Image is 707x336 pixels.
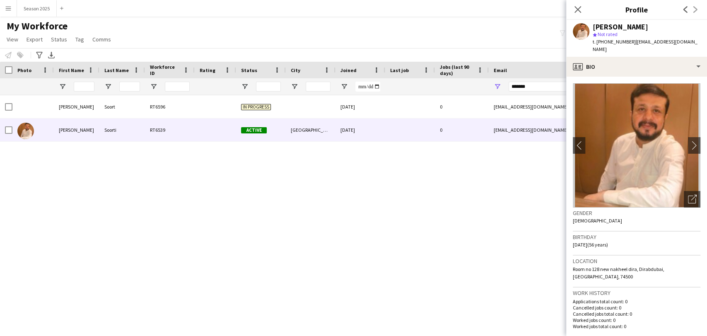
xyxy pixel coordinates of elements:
[145,118,195,141] div: RT6539
[54,95,99,118] div: [PERSON_NAME]
[494,83,501,90] button: Open Filter Menu
[573,266,664,280] span: Room no 128 new nakheel dira, Dirabdubai, [GEOGRAPHIC_DATA], 74500
[355,82,380,92] input: Joined Filter Input
[74,82,94,92] input: First Name Filter Input
[241,104,271,110] span: In progress
[17,0,57,17] button: Season 2025
[51,36,67,43] span: Status
[145,95,195,118] div: RT6596
[17,67,31,73] span: Photo
[59,67,84,73] span: First Name
[104,67,129,73] span: Last Name
[59,83,66,90] button: Open Filter Menu
[509,82,649,92] input: Email Filter Input
[335,118,385,141] div: [DATE]
[104,83,112,90] button: Open Filter Menu
[291,83,298,90] button: Open Filter Menu
[150,64,180,76] span: Workforce ID
[489,118,654,141] div: [EMAIL_ADDRESS][DOMAIN_NAME]
[573,257,700,265] h3: Location
[593,39,697,52] span: | [EMAIL_ADDRESS][DOMAIN_NAME]
[23,34,46,45] a: Export
[573,209,700,217] h3: Gender
[54,118,99,141] div: [PERSON_NAME]
[27,36,43,43] span: Export
[99,95,145,118] div: Soort
[92,36,111,43] span: Comms
[440,64,474,76] span: Jobs (last 90 days)
[340,83,348,90] button: Open Filter Menu
[3,34,22,45] a: View
[75,36,84,43] span: Tag
[150,83,157,90] button: Open Filter Menu
[241,127,267,133] span: Active
[306,82,331,92] input: City Filter Input
[340,67,357,73] span: Joined
[7,20,68,32] span: My Workforce
[435,118,489,141] div: 0
[48,34,70,45] a: Status
[119,82,140,92] input: Last Name Filter Input
[494,67,507,73] span: Email
[390,67,409,73] span: Last job
[573,242,608,248] span: [DATE] (56 years)
[573,218,622,224] span: [DEMOGRAPHIC_DATA]
[99,118,145,141] div: Soorti
[286,118,335,141] div: [GEOGRAPHIC_DATA]
[593,23,648,31] div: [PERSON_NAME]
[573,311,700,317] p: Cancelled jobs total count: 0
[17,123,34,139] img: Muhammad Arif Soorti
[34,50,44,60] app-action-btn: Advanced filters
[573,233,700,241] h3: Birthday
[89,34,114,45] a: Comms
[291,67,300,73] span: City
[46,50,56,60] app-action-btn: Export XLSX
[566,57,707,77] div: Bio
[489,95,654,118] div: [EMAIL_ADDRESS][DOMAIN_NAME]
[593,39,636,45] span: t. [PHONE_NUMBER]
[165,82,190,92] input: Workforce ID Filter Input
[435,95,489,118] div: 0
[256,82,281,92] input: Status Filter Input
[684,191,700,208] div: Open photos pop-in
[573,323,700,329] p: Worked jobs total count: 0
[241,83,249,90] button: Open Filter Menu
[573,317,700,323] p: Worked jobs count: 0
[72,34,87,45] a: Tag
[573,305,700,311] p: Cancelled jobs count: 0
[241,67,257,73] span: Status
[7,36,18,43] span: View
[573,83,700,208] img: Crew avatar or photo
[598,31,618,37] span: Not rated
[200,67,215,73] span: Rating
[573,298,700,305] p: Applications total count: 0
[335,95,385,118] div: [DATE]
[566,4,707,15] h3: Profile
[573,289,700,297] h3: Work history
